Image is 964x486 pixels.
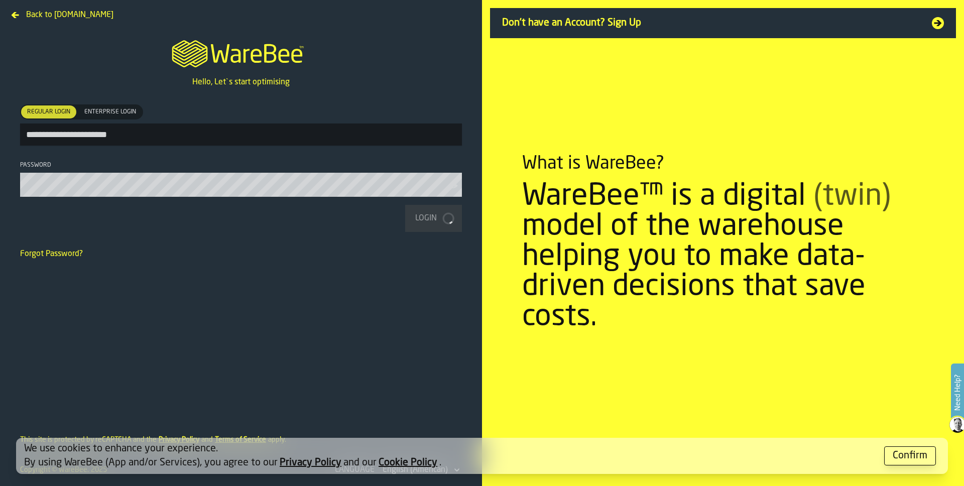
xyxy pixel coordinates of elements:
[26,9,113,21] span: Back to [DOMAIN_NAME]
[78,105,142,118] div: thumb
[522,182,924,332] div: WareBee™ is a digital model of the warehouse helping you to make data-driven decisions that save ...
[884,446,936,465] button: button-
[20,124,462,146] input: button-toolbar-[object Object]
[20,173,462,197] input: button-toolbar-Password
[893,449,927,463] div: Confirm
[23,107,74,116] span: Regular Login
[411,212,441,224] div: Login
[379,458,437,468] a: Cookie Policy
[813,182,891,212] span: (twin)
[20,250,83,258] a: Forgot Password?
[405,205,462,232] button: button-Login
[952,365,963,421] label: Need Help?
[20,162,462,197] label: button-toolbar-Password
[16,438,948,474] div: alert-[object Object]
[80,107,140,116] span: Enterprise Login
[502,16,920,30] span: Don't have an Account? Sign Up
[20,162,462,169] div: Password
[192,76,290,88] p: Hello, Let`s start optimising
[20,104,462,146] label: button-toolbar-[object Object]
[24,442,876,470] div: We use cookies to enhance your experience. By using WareBee (App and/or Services), you agree to o...
[21,105,76,118] div: thumb
[490,8,956,38] a: Don't have an Account? Sign Up
[77,104,143,119] label: button-switch-multi-Enterprise Login
[448,181,460,191] button: button-toolbar-Password
[8,8,117,16] a: Back to [DOMAIN_NAME]
[20,104,77,119] label: button-switch-multi-Regular Login
[163,28,319,76] a: logo-header
[522,154,664,174] div: What is WareBee?
[280,458,341,468] a: Privacy Policy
